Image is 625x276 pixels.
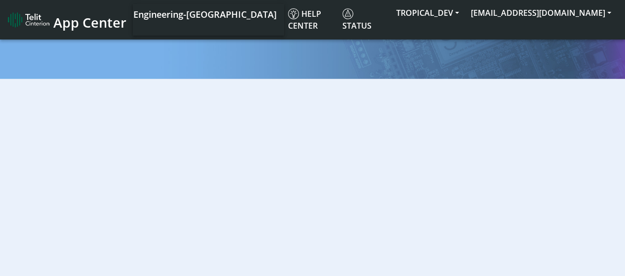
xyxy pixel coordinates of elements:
[8,12,49,28] img: logo-telit-cinterion-gw-new.png
[133,8,277,20] span: Engineering-[GEOGRAPHIC_DATA]
[288,8,299,19] img: knowledge.svg
[53,13,126,32] span: App Center
[8,9,125,31] a: App Center
[133,4,276,24] a: Your current platform instance
[288,8,321,31] span: Help center
[284,4,338,36] a: Help center
[342,8,372,31] span: Status
[338,4,390,36] a: Status
[465,4,617,22] button: [EMAIL_ADDRESS][DOMAIN_NAME]
[342,8,353,19] img: status.svg
[390,4,465,22] button: TROPICAL_DEV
